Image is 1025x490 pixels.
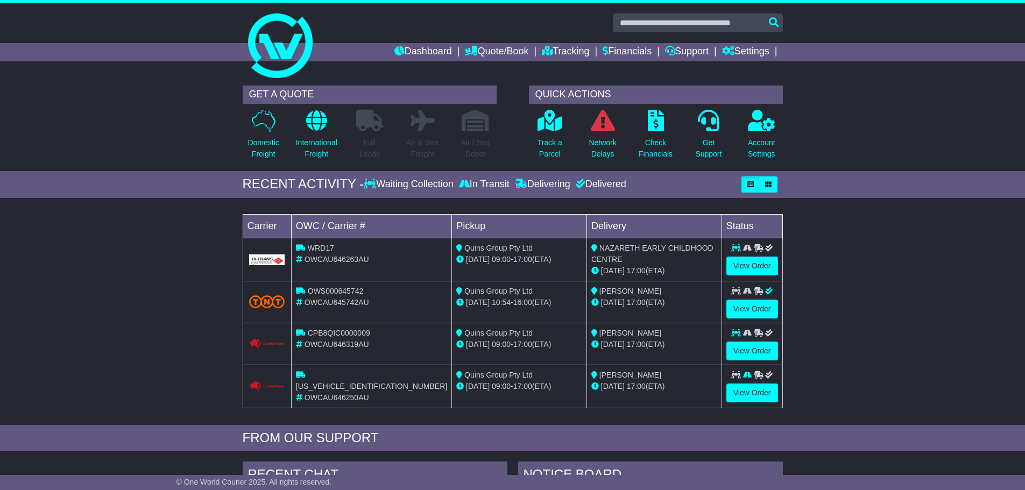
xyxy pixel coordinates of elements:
a: Dashboard [394,43,452,61]
a: Settings [722,43,769,61]
p: Full Loads [356,137,383,160]
span: [DATE] [466,382,490,390]
span: OWCAU646319AU [305,340,369,349]
div: Waiting Collection [364,179,456,190]
div: (ETA) [591,339,717,350]
span: 09:00 [492,382,511,390]
a: InternationalFreight [295,109,338,166]
div: Delivering [512,179,573,190]
span: 10:54 [492,298,511,307]
div: (ETA) [591,265,717,276]
span: [DATE] [466,255,490,264]
p: Get Support [695,137,722,160]
img: GetCarrierServiceLogo [249,254,285,265]
span: 17:00 [627,382,646,390]
a: GetSupport [695,109,722,166]
img: Couriers_Please.png [249,381,285,392]
div: - (ETA) [456,339,582,350]
p: Track a Parcel [538,137,562,160]
a: Track aParcel [537,109,563,166]
a: AccountSettings [747,109,776,166]
p: Domestic Freight [248,137,279,160]
div: (ETA) [591,297,717,308]
p: Account Settings [748,137,775,160]
span: OWCAU646263AU [305,255,369,264]
span: Quins Group Pty Ltd [464,371,533,379]
img: TNT_Domestic.png [249,295,285,308]
p: Air & Sea Freight [407,137,439,160]
a: NetworkDelays [588,109,617,166]
span: Quins Group Pty Ltd [464,244,533,252]
span: OWCAU646250AU [305,393,369,402]
a: Financials [603,43,652,61]
span: [DATE] [466,298,490,307]
a: DomesticFreight [247,109,279,166]
span: WRD17 [308,244,334,252]
div: In Transit [456,179,512,190]
span: [US_VEHICLE_IDENTIFICATION_NUMBER] [296,382,447,390]
span: 17:00 [627,340,646,349]
span: 16:00 [513,298,532,307]
span: 17:00 [627,298,646,307]
span: [PERSON_NAME] [599,287,661,295]
span: 09:00 [492,340,511,349]
span: [DATE] [601,298,625,307]
a: View Order [726,257,778,275]
span: [DATE] [601,382,625,390]
p: International Freight [296,137,337,160]
a: View Order [726,300,778,318]
span: CPB8QIC0000009 [308,329,370,337]
span: 09:00 [492,255,511,264]
div: FROM OUR SUPPORT [243,430,783,446]
div: - (ETA) [456,381,582,392]
td: OWC / Carrier # [291,214,451,238]
span: 17:00 [513,382,532,390]
div: RECENT ACTIVITY - [243,176,364,192]
span: 17:00 [513,255,532,264]
div: Delivered [573,179,626,190]
span: [DATE] [601,266,625,275]
td: Delivery [586,214,722,238]
span: [DATE] [601,340,625,349]
div: - (ETA) [456,297,582,308]
span: Quins Group Pty Ltd [464,329,533,337]
p: Network Delays [589,137,616,160]
span: © One World Courier 2025. All rights reserved. [176,478,332,486]
span: [PERSON_NAME] [599,371,661,379]
span: NAZARETH EARLY CHILDHOOD CENTRE [591,244,713,264]
td: Pickup [452,214,587,238]
span: OWS000645742 [308,287,364,295]
div: (ETA) [591,381,717,392]
div: QUICK ACTIONS [529,86,783,104]
td: Status [722,214,782,238]
span: [DATE] [466,340,490,349]
a: View Order [726,342,778,360]
div: - (ETA) [456,254,582,265]
a: Quote/Book [465,43,528,61]
span: OWCAU645742AU [305,298,369,307]
a: View Order [726,384,778,402]
td: Carrier [243,214,291,238]
p: Check Financials [639,137,673,160]
div: GET A QUOTE [243,86,497,104]
a: Tracking [542,43,589,61]
img: GetCarrierServiceLogo [249,338,285,350]
span: 17:00 [627,266,646,275]
span: [PERSON_NAME] [599,329,661,337]
span: Quins Group Pty Ltd [464,287,533,295]
a: Support [665,43,709,61]
p: Air / Sea Depot [461,137,490,160]
a: CheckFinancials [638,109,673,166]
span: 17:00 [513,340,532,349]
